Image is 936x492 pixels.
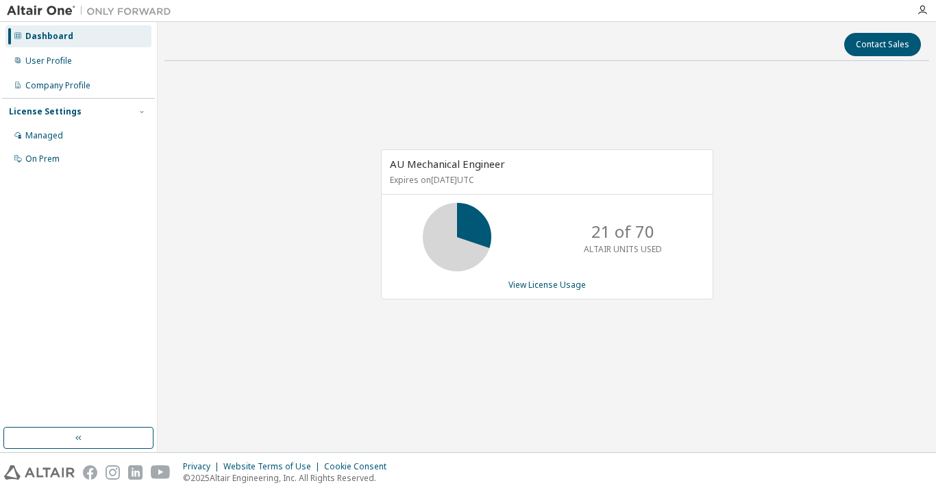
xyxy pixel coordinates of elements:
img: altair_logo.svg [4,465,75,480]
button: Contact Sales [844,33,921,56]
img: instagram.svg [106,465,120,480]
div: Company Profile [25,80,90,91]
img: linkedin.svg [128,465,143,480]
p: 21 of 70 [591,220,654,243]
a: View License Usage [508,279,586,291]
div: User Profile [25,56,72,66]
p: ALTAIR UNITS USED [584,243,662,255]
div: License Settings [9,106,82,117]
div: Website Terms of Use [223,461,324,472]
div: Privacy [183,461,223,472]
img: facebook.svg [83,465,97,480]
div: Cookie Consent [324,461,395,472]
p: Expires on [DATE] UTC [390,174,701,186]
p: © 2025 Altair Engineering, Inc. All Rights Reserved. [183,472,395,484]
img: Altair One [7,4,178,18]
div: Dashboard [25,31,73,42]
div: Managed [25,130,63,141]
div: On Prem [25,153,60,164]
span: AU Mechanical Engineer [390,157,505,171]
img: youtube.svg [151,465,171,480]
